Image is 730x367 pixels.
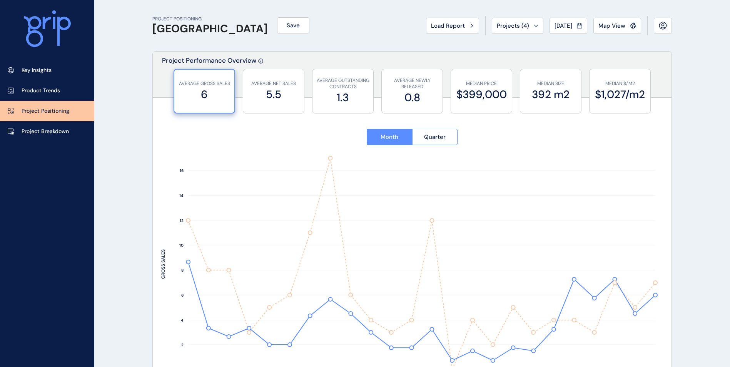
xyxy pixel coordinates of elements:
[247,80,300,87] p: AVERAGE NET SALES
[497,22,529,30] span: Projects ( 4 )
[555,22,572,30] span: [DATE]
[22,128,69,135] p: Project Breakdown
[492,18,543,34] button: Projects (4)
[247,87,300,102] label: 5.5
[277,17,309,33] button: Save
[455,80,508,87] p: MEDIAN PRICE
[287,22,300,29] span: Save
[181,342,184,347] text: 2
[550,18,587,34] button: [DATE]
[152,16,268,22] p: PROJECT POSITIONING
[162,56,256,97] p: Project Performance Overview
[316,77,369,90] p: AVERAGE OUTSTANDING CONTRACTS
[381,133,398,141] span: Month
[431,22,465,30] span: Load Report
[524,80,577,87] p: MEDIAN SIZE
[412,129,458,145] button: Quarter
[181,268,184,273] text: 8
[386,90,439,105] label: 0.8
[22,67,52,74] p: Key Insights
[180,218,184,223] text: 12
[160,249,166,279] text: GROSS SALES
[178,80,231,87] p: AVERAGE GROSS SALES
[181,293,184,298] text: 6
[180,168,184,173] text: 16
[593,80,646,87] p: MEDIAN $/M2
[593,87,646,102] label: $1,027/m2
[178,87,231,102] label: 6
[179,193,184,198] text: 14
[598,22,625,30] span: Map View
[179,243,184,248] text: 10
[316,90,369,105] label: 1.3
[426,18,479,34] button: Load Report
[367,129,412,145] button: Month
[22,107,69,115] p: Project Positioning
[424,133,446,141] span: Quarter
[181,318,184,323] text: 4
[22,87,60,95] p: Product Trends
[524,87,577,102] label: 392 m2
[593,18,641,34] button: Map View
[386,77,439,90] p: AVERAGE NEWLY RELEASED
[455,87,508,102] label: $399,000
[152,22,268,35] h1: [GEOGRAPHIC_DATA]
